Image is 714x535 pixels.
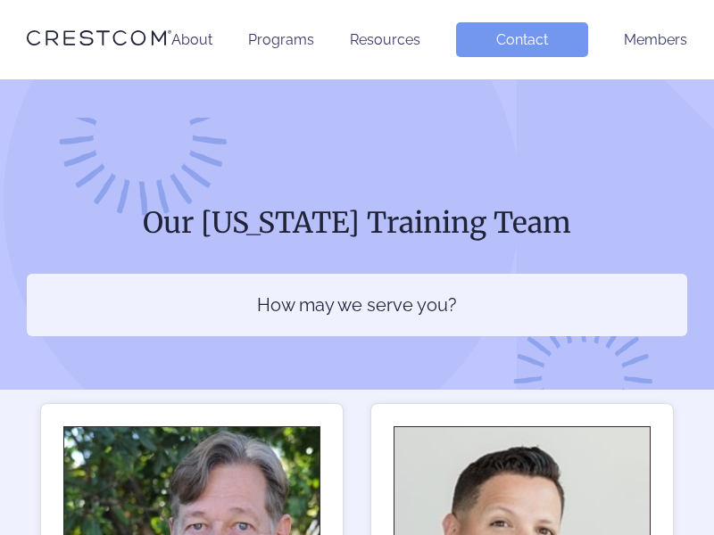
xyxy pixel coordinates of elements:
a: Members [624,31,687,48]
p: How may we serve you? [135,292,579,318]
a: Contact [456,22,588,57]
a: Resources [350,31,420,48]
a: About [171,31,212,48]
a: Programs [248,31,314,48]
h1: Our [US_STATE] Training Team [27,204,687,242]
